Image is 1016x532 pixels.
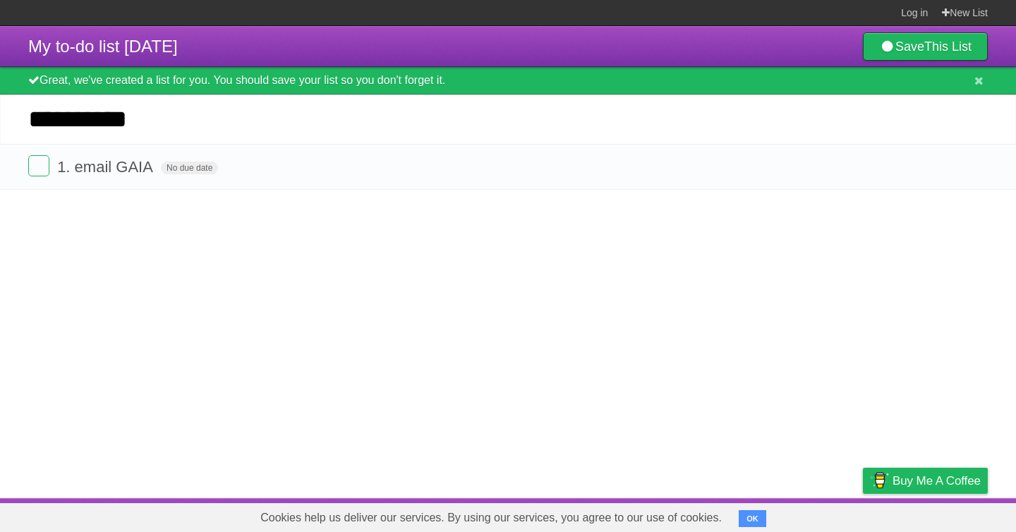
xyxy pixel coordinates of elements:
span: Cookies help us deliver our services. By using our services, you agree to our use of cookies. [246,504,736,532]
b: This List [924,40,972,54]
button: OK [739,510,766,527]
label: Done [28,155,49,176]
span: My to-do list [DATE] [28,37,178,56]
a: Developers [722,502,779,528]
span: No due date [161,162,218,174]
a: Terms [797,502,828,528]
a: SaveThis List [863,32,988,61]
img: Buy me a coffee [870,468,889,492]
a: Suggest a feature [899,502,988,528]
span: 1. email GAIA [57,158,157,176]
a: Privacy [845,502,881,528]
a: About [675,502,705,528]
span: Buy me a coffee [893,468,981,493]
a: Buy me a coffee [863,468,988,494]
